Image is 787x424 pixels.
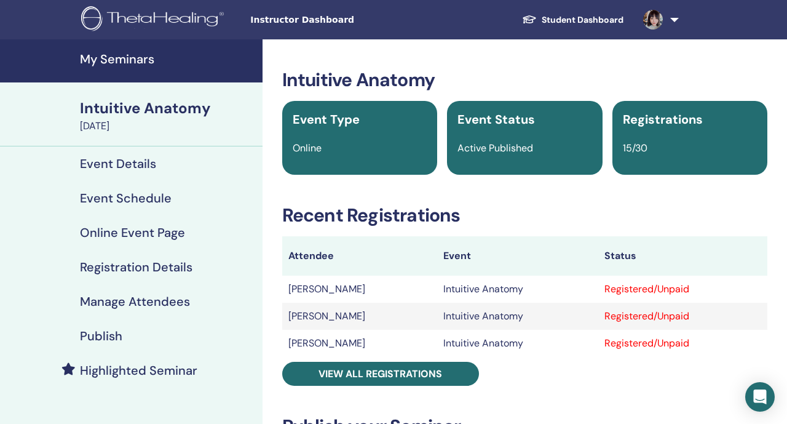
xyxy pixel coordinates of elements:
span: View all registrations [318,367,442,380]
th: Status [598,236,767,276]
img: graduation-cap-white.svg [522,14,537,25]
span: Online [293,142,322,154]
div: [DATE] [80,119,255,134]
h4: Manage Attendees [80,294,190,309]
div: Intuitive Anatomy [80,98,255,119]
td: Intuitive Anatomy [437,276,598,303]
span: 15/30 [623,142,647,154]
span: Event Status [457,111,535,127]
h4: My Seminars [80,52,255,66]
div: Registered/Unpaid [604,282,761,297]
div: Registered/Unpaid [604,309,761,324]
span: Instructor Dashboard [250,14,435,26]
span: Active Published [457,142,533,154]
span: Event Type [293,111,360,127]
td: [PERSON_NAME] [282,276,438,303]
span: Registrations [623,111,703,127]
h4: Online Event Page [80,225,185,240]
h4: Event Schedule [80,191,172,206]
h4: Event Details [80,156,156,171]
th: Event [437,236,598,276]
h4: Publish [80,329,122,343]
th: Attendee [282,236,438,276]
td: [PERSON_NAME] [282,303,438,330]
a: View all registrations [282,362,479,386]
h3: Intuitive Anatomy [282,69,767,91]
img: default.jpg [643,10,663,30]
div: Open Intercom Messenger [745,382,775,412]
td: [PERSON_NAME] [282,330,438,357]
h3: Recent Registrations [282,204,767,226]
a: Student Dashboard [512,9,633,31]
img: logo.png [81,6,228,34]
h4: Highlighted Seminar [80,363,197,378]
td: Intuitive Anatomy [437,303,598,330]
td: Intuitive Anatomy [437,330,598,357]
a: Intuitive Anatomy[DATE] [73,98,263,134]
h4: Registration Details [80,260,192,274]
div: Registered/Unpaid [604,336,761,351]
